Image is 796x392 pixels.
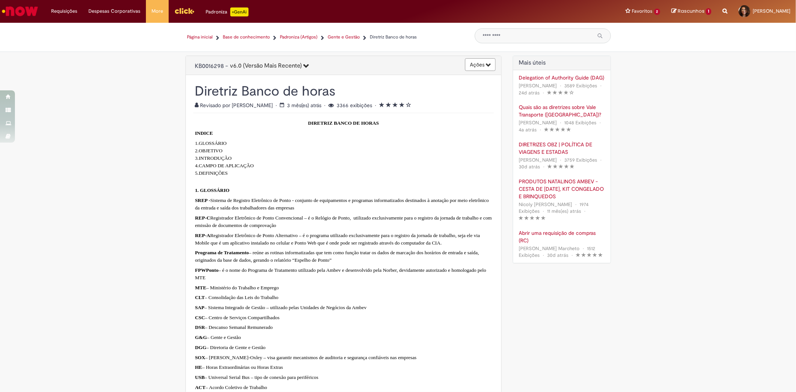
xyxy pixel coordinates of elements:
span: • [574,199,578,209]
strong: Programa de Tratamento [195,250,249,255]
span: Favoritos [632,7,653,15]
span: • [325,102,327,109]
a: CAMPO DE APLICAÇÃO [199,163,254,168]
span: Despesas Corporativas [88,7,140,15]
strong: FPWPonto [195,267,219,273]
a: Padroniza (Artigos) [280,34,318,40]
span: 24d atrás [519,90,540,96]
span: 2 [654,9,661,15]
span: • [541,250,546,260]
span: 30d atrás [519,164,540,170]
span: - [226,62,309,70]
button: Mais ações. [465,58,496,71]
span: [PERSON_NAME] [753,8,790,14]
span: 4. [195,163,254,168]
time: 29/10/2021 14:50:07 [519,127,537,133]
span: – Centro de Serviços Compartilhados [195,315,280,320]
i: 4 [400,102,405,108]
span: • [558,118,563,128]
span: – Diretoria de Gente e Gestão [195,345,266,350]
span: [PERSON_NAME] [519,83,557,89]
span: Classificação média do artigo - 4.0 de 5 estrelas [380,102,412,109]
h1: Diretriz Banco de horas [195,84,492,98]
span: More [152,7,163,15]
button: 6.0 (Versão Mais Recente) [230,60,309,72]
a: GLOSSÁRIO [199,140,227,146]
span: – Sistema Integrado de Gestão – utilizado pelas Unidades de Negócios da Ambev [195,305,367,310]
strong: SREP - [195,197,210,203]
a: Quais são as diretrizes sobre Vale Transporte ([GEOGRAPHIC_DATA])? [519,103,605,118]
span: – Descanso Semanal Remunerado [195,324,273,330]
a: Gente e Gestão [328,34,360,40]
span: 1 [706,8,711,15]
a: Rascunhos [671,8,711,15]
span: Rascunhos [678,7,705,15]
span: • [599,155,603,165]
span: Nicoly [PERSON_NAME] [519,201,572,208]
strong: DIRETRIZ BANCO DE HORAS [308,120,379,126]
strong: INDICE [195,130,213,136]
i: 3 [393,102,398,108]
p: +GenAi [230,7,249,16]
img: ServiceNow [1,4,39,19]
span: – Acordo Coletivo de Trabalho [195,385,267,390]
span: 1974 Exibições [519,201,589,215]
span: 3759 Exibições [564,157,597,163]
span: – Consolidação das Leis do Trabalho [195,295,279,300]
span: 4a atrás [519,127,537,133]
time: 04/08/2025 15:44:51 [519,90,540,96]
i: 1 [380,102,385,108]
time: 27/05/2025 14:38:13 [287,102,322,109]
span: Diretriz Banco de horas [370,34,417,40]
span: • [541,88,546,98]
span: • [541,206,546,216]
span: • [558,155,563,165]
strong: DSR [195,324,205,330]
span: • [599,81,603,91]
span: 30d atrás [547,252,568,258]
strong: ACT [195,385,206,390]
a: Delegation of Authority Guide (DAG) [519,74,605,81]
img: click_logo_yellow_360x200.png [174,5,194,16]
span: • [581,243,586,253]
i: 5 [406,102,412,108]
a: OBJETIVO [199,148,223,153]
span: • [375,102,378,109]
time: 29/07/2025 17:40:52 [547,252,568,258]
span: – [PERSON_NAME]-Oxley – visa garantir mecanismos de auditoria e segurança confiáveis nas empresas [195,355,417,360]
span: – é o nome do Programa de Tratamento utilizado pela Ambev e desenvolvido pela Norber, devidamente... [195,267,486,280]
span: 2. [195,148,223,153]
span: 1512 Exibições [519,245,595,259]
time: 29/07/2025 17:40:49 [519,164,540,170]
span: Requisições [51,7,77,15]
span: [PERSON_NAME] [519,157,557,163]
span: Sistema de Registro Eletrônico de Ponto - conjunto de equipamentos e programas informatizados des... [195,197,489,211]
span: – Horas Extraordinárias ou Horas Extras [195,364,283,370]
span: 11 mês(es) atrás [547,208,581,214]
span: 3. [195,155,232,161]
h2: Artigos Mais Úteis [519,60,605,66]
strong: REP-C [195,215,210,221]
a: PRODUTOS NATALINOS AMBEV - CESTA DE [DATE], KIT CONGELADO E BRINQUEDOS [519,178,605,200]
span: 3589 Exibições [564,83,597,89]
a: DEFINIÇÕES [199,170,228,176]
strong: G&G [195,335,207,340]
a: DIRETRIZES OBZ | POLÍTICA DE VIAGENS E ESTADAS [519,141,605,156]
strong: CSC [195,315,205,320]
a: Abrir uma requisição de compras (RC) [519,229,605,244]
strong: USB [195,374,205,380]
a: Página inicial [187,34,213,40]
span: 3 mês(es) atrás [287,102,322,109]
span: – reúne as rotinas informatizadas que tem como função tratar os dados de marcação dos horários de... [195,250,479,263]
span: 1048 Exibições [564,119,596,126]
span: • [570,250,574,260]
span: Registrador Eletrônico de Ponto Convencional – é o Relógio de Ponto, utilizado exclusivamente par... [195,215,492,228]
span: Revisado por [PERSON_NAME] [195,102,275,109]
strong: SOX [195,355,205,360]
span: • [598,118,602,128]
a: INTRODUÇÃO [199,155,232,161]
